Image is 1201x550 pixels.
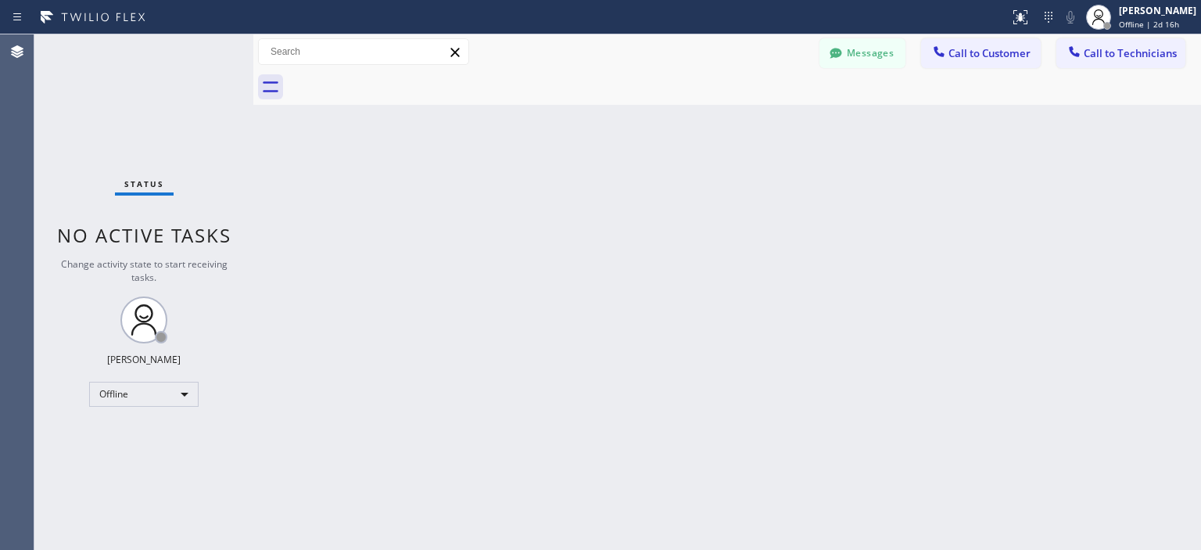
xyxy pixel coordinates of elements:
span: Offline | 2d 16h [1119,19,1179,30]
span: Call to Technicians [1084,46,1177,60]
button: Messages [819,38,905,68]
input: Search [259,39,468,64]
span: Status [124,178,164,189]
button: Call to Technicians [1056,38,1185,68]
div: [PERSON_NAME] [107,353,181,366]
button: Call to Customer [921,38,1041,68]
span: Change activity state to start receiving tasks. [61,257,228,284]
span: No active tasks [57,222,231,248]
div: [PERSON_NAME] [1119,4,1196,17]
button: Mute [1059,6,1081,28]
div: Offline [89,382,199,407]
span: Call to Customer [948,46,1031,60]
